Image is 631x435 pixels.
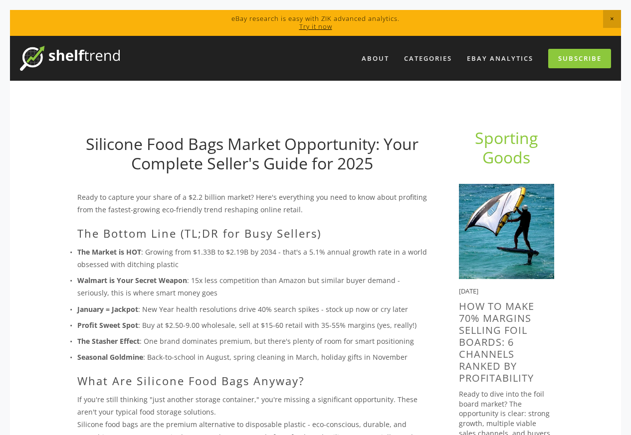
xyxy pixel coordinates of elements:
[77,374,427,387] h2: What Are Silicone Food Bags Anyway?
[475,127,542,167] a: Sporting Goods
[459,287,478,295] time: [DATE]
[77,393,427,418] p: If you're still thinking "just another storage container," you're missing a significant opportuni...
[459,299,534,385] a: How to Make 70% Margins Selling Foil Boards: 6 Channels Ranked by Profitability
[77,191,427,216] p: Ready to capture your share of a $2.2 billion market? Here's everything you need to know about pr...
[77,352,143,362] strong: Seasonal Goldmine
[77,336,140,346] strong: The Stasher Effect
[86,133,419,173] a: Silicone Food Bags Market Opportunity: Your Complete Seller's Guide for 2025
[459,184,554,279] img: How to Make 70% Margins Selling Foil Boards: 6 Channels Ranked by Profitability
[398,50,458,67] div: Categories
[77,351,427,363] p: : Back-to-school in August, spring cleaning in March, holiday gifts in November
[77,246,427,271] p: : Growing from $1.33B to $2.19B by 2034 - that's a 5.1% annual growth rate in a world obsessed wi...
[77,247,141,257] strong: The Market is HOT
[548,49,611,68] a: Subscribe
[460,50,540,67] a: eBay Analytics
[77,335,427,347] p: : One brand dominates premium, but there's plenty of room for smart positioning
[355,50,396,67] a: About
[20,46,120,71] img: ShelfTrend
[603,10,621,28] span: Close Announcement
[77,319,427,331] p: : Buy at $2.50-9.00 wholesale, sell at $15-60 retail with 35-55% margins (yes, really!)
[299,22,332,31] a: Try it now
[77,276,187,285] strong: Walmart is Your Secret Weapon
[77,304,138,314] strong: January = Jackpot
[77,320,138,330] strong: Profit Sweet Spot
[77,303,427,315] p: : New Year health resolutions drive 40% search spikes - stock up now or cry later
[77,227,427,240] h2: The Bottom Line (TL;DR for Busy Sellers)
[77,274,427,299] p: : 15x less competition than Amazon but similar buyer demand - seriously, this is where smart mone...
